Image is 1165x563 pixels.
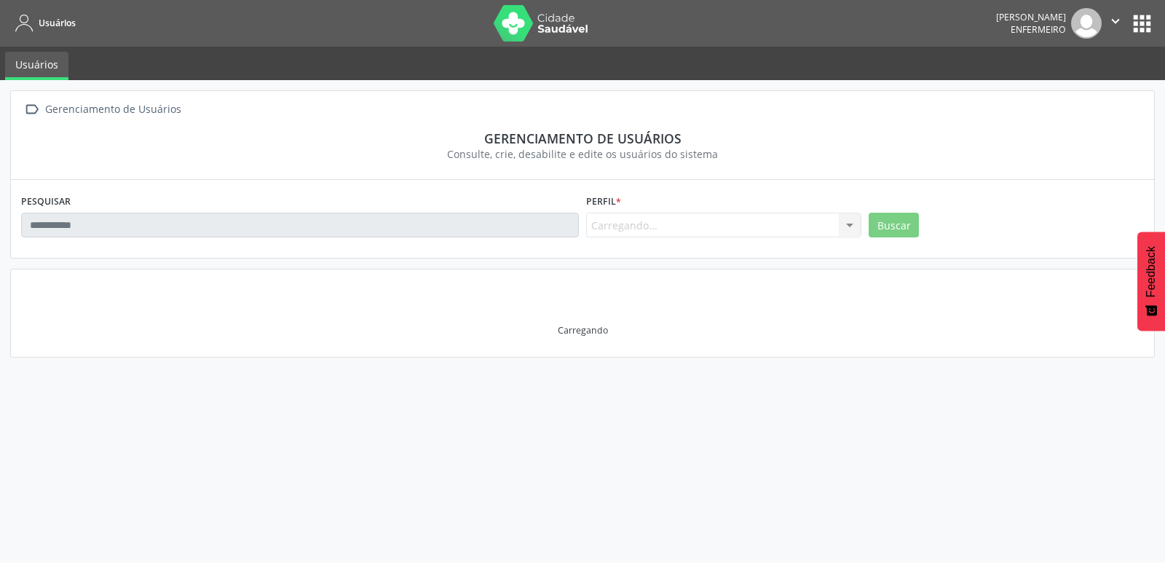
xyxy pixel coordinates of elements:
[21,99,42,120] i: 
[1145,246,1158,297] span: Feedback
[1011,23,1066,36] span: Enfermeiro
[21,190,71,213] label: PESQUISAR
[1102,8,1129,39] button: 
[39,17,76,29] span: Usuários
[31,130,1134,146] div: Gerenciamento de usuários
[31,146,1134,162] div: Consulte, crie, desabilite e edite os usuários do sistema
[1071,8,1102,39] img: img
[1129,11,1155,36] button: apps
[869,213,919,237] button: Buscar
[42,99,183,120] div: Gerenciamento de Usuários
[21,99,183,120] a:  Gerenciamento de Usuários
[1137,232,1165,331] button: Feedback - Mostrar pesquisa
[5,52,68,80] a: Usuários
[10,11,76,35] a: Usuários
[586,190,621,213] label: Perfil
[1107,13,1123,29] i: 
[996,11,1066,23] div: [PERSON_NAME]
[558,324,608,336] div: Carregando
